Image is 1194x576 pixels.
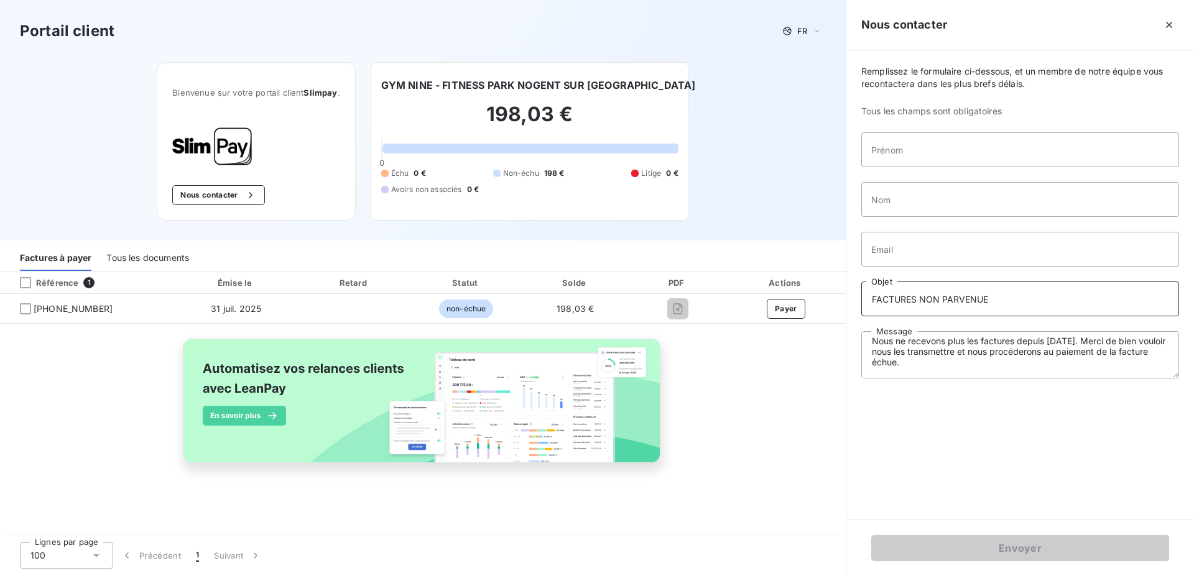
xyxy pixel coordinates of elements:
h6: GYM NINE - FITNESS PARK NOGENT SUR [GEOGRAPHIC_DATA] [381,78,696,93]
span: 198 € [544,168,565,179]
div: Émise le [177,277,295,289]
span: 0 € [467,184,479,195]
span: Non-échu [503,168,539,179]
span: 198,03 € [557,303,594,314]
span: Échu [391,168,409,179]
input: placeholder [861,182,1179,217]
input: placeholder [861,281,1179,316]
img: Company logo [172,127,252,165]
h5: Nous contacter [861,16,947,34]
h3: Portail client [20,20,114,42]
span: 0 [379,158,384,168]
span: Avoirs non associés [391,184,462,195]
div: PDF [632,277,724,289]
span: Bienvenue sur votre portail client . [172,88,340,98]
button: Nous contacter [172,185,264,205]
div: Factures à payer [20,245,91,271]
button: Envoyer [871,535,1169,561]
img: banner [172,331,674,484]
div: Actions [729,277,843,289]
h2: 198,03 € [381,102,678,139]
span: Remplissez le formulaire ci-dessous, et un membre de notre équipe vous recontactera dans les plus... [861,65,1179,90]
button: Suivant [206,542,269,569]
button: Précédent [113,542,188,569]
span: 0 € [414,168,425,179]
span: Tous les champs sont obligatoires [861,105,1179,117]
div: Retard [300,277,409,289]
button: Payer [767,299,805,319]
span: 100 [30,549,45,562]
button: 1 [188,542,206,569]
span: 0 € [666,168,678,179]
span: [PHONE_NUMBER] [34,303,113,315]
span: 1 [83,277,95,288]
textarea: Bonjour, Nous ne recevons plus les factures depuis [DATE]. Merci de bien vouloir nous les transme... [861,331,1179,378]
span: Litige [641,168,661,179]
div: Référence [10,277,78,288]
div: Statut [414,277,519,289]
span: FR [797,26,807,36]
span: 1 [196,549,199,562]
div: Solde [524,277,627,289]
span: Slimpay [303,88,337,98]
input: placeholder [861,232,1179,267]
div: Tous les documents [106,245,189,271]
span: non-échue [439,299,493,318]
input: placeholder [861,132,1179,167]
span: 31 juil. 2025 [211,303,261,314]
